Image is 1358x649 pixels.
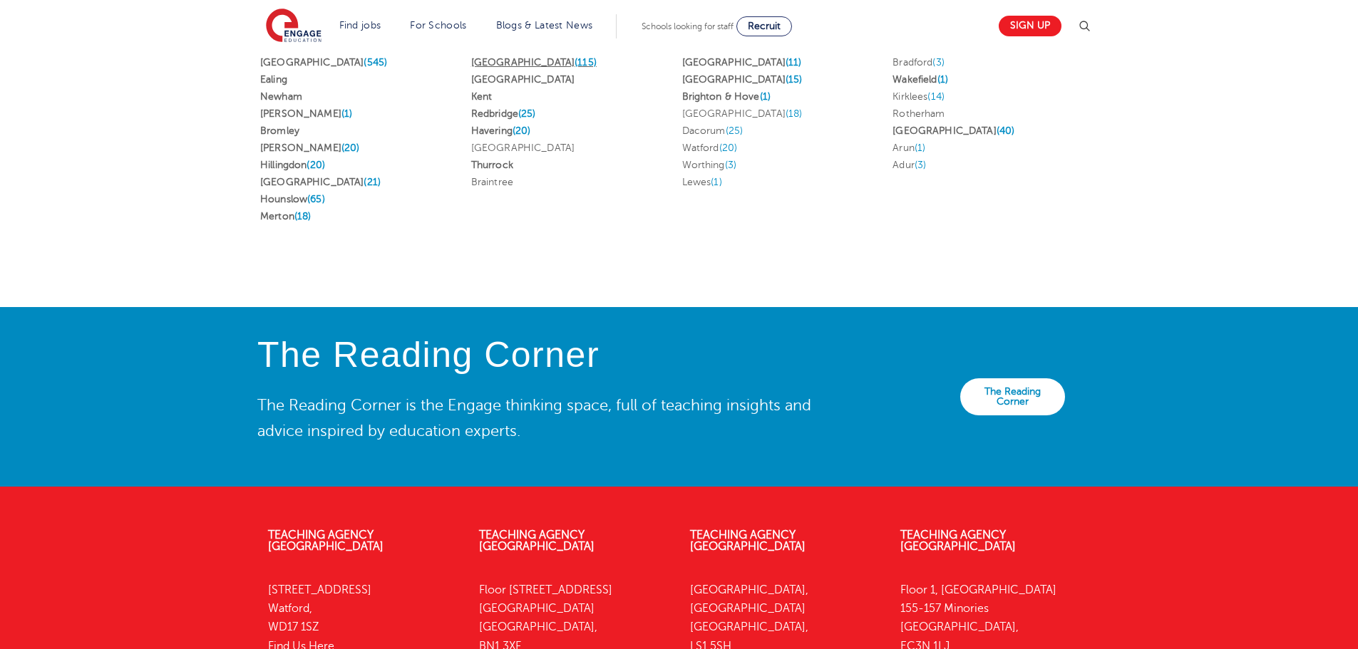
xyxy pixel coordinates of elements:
a: For Schools [410,20,466,31]
li: Dacorum [682,123,888,140]
li: Rotherham [893,105,1098,123]
span: (3) [915,160,926,170]
a: [PERSON_NAME](20) [260,142,359,153]
a: Sign up [999,16,1061,36]
span: (115) [575,57,597,68]
a: Teaching Agency [GEOGRAPHIC_DATA] [479,529,595,553]
a: [GEOGRAPHIC_DATA](15) [682,74,803,85]
a: Ealing [260,74,287,85]
a: [GEOGRAPHIC_DATA](11) [682,57,802,68]
a: Thurrock [471,160,513,170]
a: Newham [260,91,302,102]
li: Worthing [682,157,888,174]
a: Blogs & Latest News [496,20,593,31]
img: Engage Education [266,9,322,44]
span: (11) [786,57,802,68]
li: Lewes [682,174,888,191]
a: Merton(18) [260,211,311,222]
p: The Reading Corner is the Engage thinking space, full of teaching insights and advice inspired by... [257,393,822,444]
span: (1) [341,108,352,119]
span: (18) [786,108,803,119]
a: Teaching Agency [GEOGRAPHIC_DATA] [690,529,806,553]
span: (21) [364,177,381,187]
span: (18) [294,211,312,222]
a: Hounslow(65) [260,194,325,204]
a: [PERSON_NAME](1) [260,108,352,119]
a: [GEOGRAPHIC_DATA](115) [471,57,597,68]
li: Adur [893,157,1098,174]
span: (40) [997,125,1015,136]
a: Teaching Agency [GEOGRAPHIC_DATA] [900,529,1016,553]
span: (15) [786,74,803,85]
span: (14) [927,91,945,102]
li: Watford [682,140,888,157]
a: [GEOGRAPHIC_DATA](40) [893,125,1014,136]
a: Havering(20) [471,125,531,136]
span: (20) [513,125,531,136]
li: Bradford [893,54,1098,71]
a: [GEOGRAPHIC_DATA] [471,74,575,85]
a: Teaching Agency [GEOGRAPHIC_DATA] [268,529,384,553]
a: [GEOGRAPHIC_DATA](21) [260,177,381,187]
span: (1) [937,74,948,85]
span: (1) [915,142,925,153]
a: Brighton & Hove(1) [682,91,771,102]
span: Schools looking for staff [642,21,734,31]
span: (1) [760,91,771,102]
a: Recruit [736,16,792,36]
a: Redbridge(25) [471,108,536,119]
a: Bromley [260,125,299,136]
span: (1) [711,177,721,187]
span: (25) [726,125,744,136]
span: (25) [518,108,536,119]
a: The Reading Corner [960,378,1065,415]
a: Hillingdon(20) [260,160,325,170]
h4: The Reading Corner [257,336,822,375]
a: Kent [471,91,493,102]
a: Find jobs [339,20,381,31]
li: Arun [893,140,1098,157]
a: Wakefield(1) [893,74,948,85]
span: (20) [719,142,738,153]
span: (20) [307,160,325,170]
li: [GEOGRAPHIC_DATA] [471,140,677,157]
li: [GEOGRAPHIC_DATA] [682,105,888,123]
span: (65) [307,194,325,204]
li: Braintree [471,174,677,191]
a: [GEOGRAPHIC_DATA](545) [260,57,387,68]
span: (545) [364,57,387,68]
span: (3) [932,57,944,68]
span: (20) [341,142,360,153]
span: (3) [725,160,736,170]
li: Kirklees [893,88,1098,105]
span: Recruit [748,21,781,31]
